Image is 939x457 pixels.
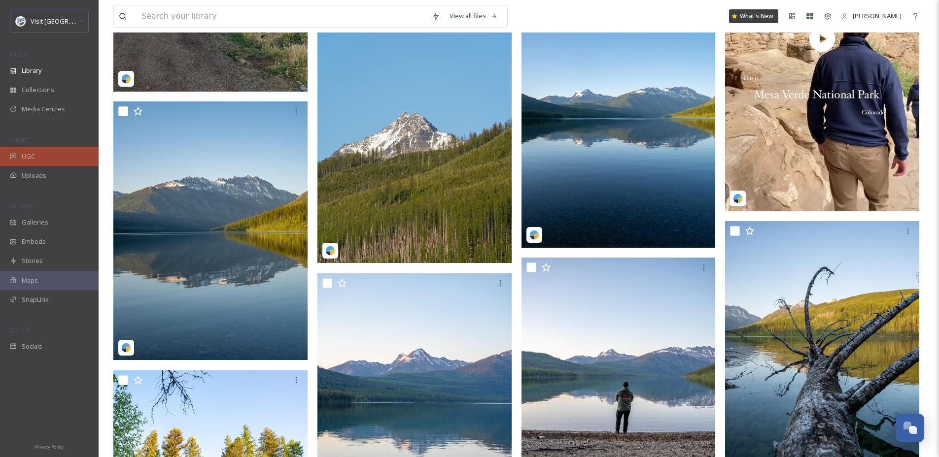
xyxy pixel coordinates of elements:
img: snapsea-logo.png [121,343,131,353]
span: Embeds [22,237,46,246]
img: snapsea-logo.png [325,246,335,256]
a: What's New [729,9,778,23]
img: download.png [16,16,26,26]
span: Media Centres [22,104,65,114]
img: deiseldude-18045896018543404.jpg [113,101,308,360]
span: COLLECT [10,136,31,144]
button: Open Chat [896,414,924,442]
span: Library [22,66,41,75]
span: UGC [22,152,35,161]
span: Maps [22,276,38,285]
span: Privacy Policy [35,444,64,450]
a: View all files [445,6,502,26]
a: [PERSON_NAME] [836,6,906,26]
span: SOCIALS [10,326,30,334]
img: snapsea-logo.png [121,74,131,84]
span: SnapLink [22,295,49,304]
img: deiseldude-17933207904046337.jpg [317,4,512,263]
span: Collections [22,85,54,95]
span: Uploads [22,171,46,180]
a: Privacy Policy [35,440,64,452]
span: Galleries [22,218,48,227]
img: snapsea-logo.png [529,230,539,240]
span: Visit [GEOGRAPHIC_DATA] Parks [31,16,125,26]
span: MEDIA [10,51,27,58]
span: [PERSON_NAME] [853,11,902,20]
input: Search your library [137,5,427,27]
span: Socials [22,342,42,351]
span: Stories [22,256,43,265]
img: snapsea-logo.png [733,194,743,203]
span: WIDGETS [10,202,33,210]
